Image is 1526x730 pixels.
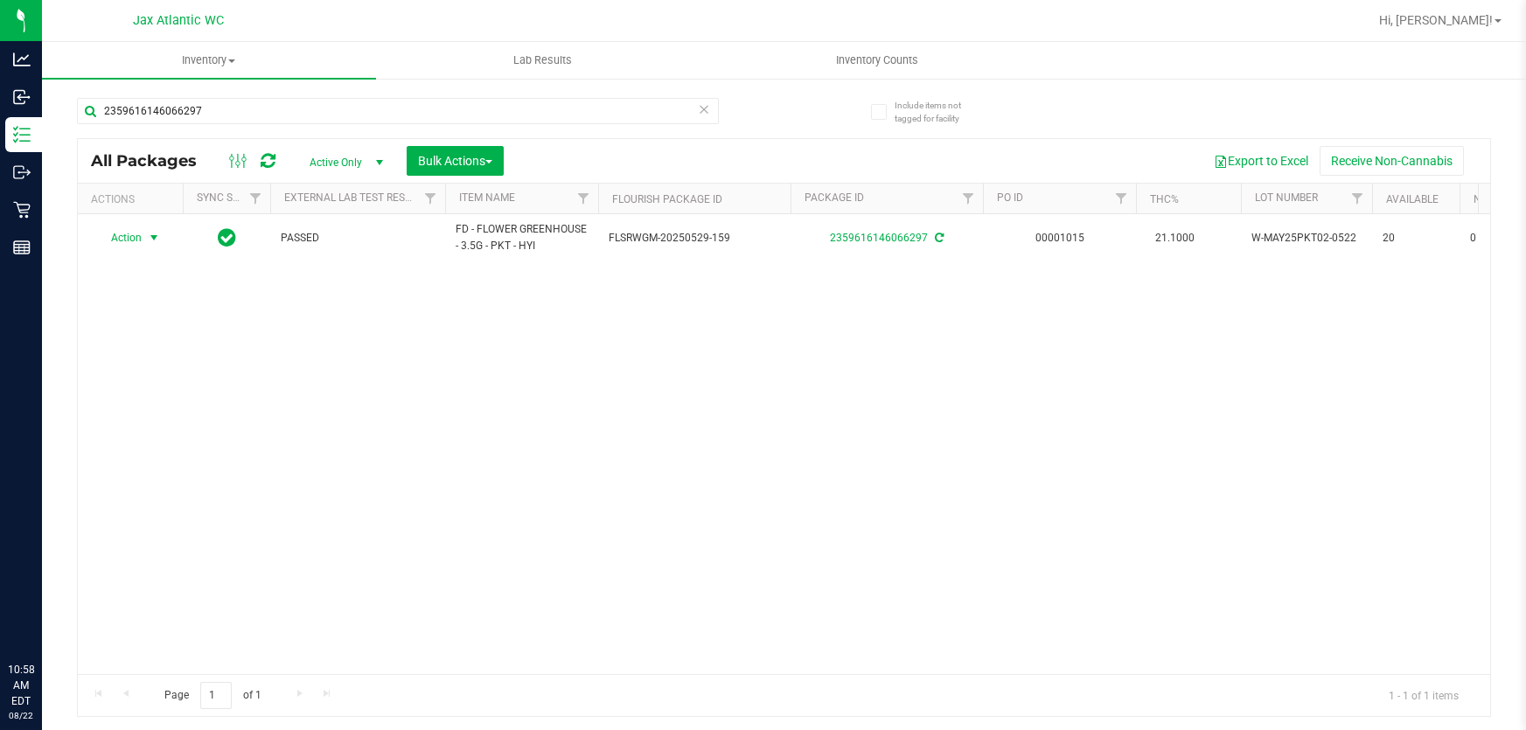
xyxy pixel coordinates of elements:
[1146,226,1203,251] span: 21.1000
[1379,13,1493,27] span: Hi, [PERSON_NAME]!
[13,126,31,143] inline-svg: Inventory
[42,42,376,79] a: Inventory
[95,226,143,250] span: Action
[376,42,710,79] a: Lab Results
[456,221,588,254] span: FD - FLOWER GREENHOUSE - 3.5G - PKT - HYI
[13,201,31,219] inline-svg: Retail
[241,184,270,213] a: Filter
[197,191,264,204] a: Sync Status
[569,184,598,213] a: Filter
[710,42,1044,79] a: Inventory Counts
[77,98,719,124] input: Search Package ID, Item Name, SKU, Lot or Part Number...
[218,226,236,250] span: In Sync
[932,232,944,244] span: Sync from Compliance System
[1202,146,1320,176] button: Export to Excel
[805,191,864,204] a: Package ID
[1343,184,1372,213] a: Filter
[1375,682,1473,708] span: 1 - 1 of 1 items
[830,232,928,244] a: 2359616146066297
[284,191,422,204] a: External Lab Test Result
[42,52,376,68] span: Inventory
[1383,230,1449,247] span: 20
[17,590,70,643] iframe: Resource center
[133,13,224,28] span: Jax Atlantic WC
[1251,230,1362,247] span: W-MAY25PKT02-0522
[1107,184,1136,213] a: Filter
[1320,146,1464,176] button: Receive Non-Cannabis
[997,191,1023,204] a: PO ID
[91,151,214,170] span: All Packages
[490,52,596,68] span: Lab Results
[8,709,34,722] p: 08/22
[281,230,435,247] span: PASSED
[895,99,982,125] span: Include items not tagged for facility
[200,682,232,709] input: 1
[1035,232,1084,244] a: 00001015
[13,239,31,256] inline-svg: Reports
[8,662,34,709] p: 10:58 AM EDT
[13,163,31,181] inline-svg: Outbound
[150,682,275,709] span: Page of 1
[13,51,31,68] inline-svg: Analytics
[812,52,942,68] span: Inventory Counts
[1255,191,1318,204] a: Lot Number
[91,193,176,205] div: Actions
[609,230,780,247] span: FLSRWGM-20250529-159
[1386,193,1439,205] a: Available
[612,193,722,205] a: Flourish Package ID
[13,88,31,106] inline-svg: Inbound
[1150,193,1179,205] a: THC%
[143,226,165,250] span: select
[407,146,504,176] button: Bulk Actions
[416,184,445,213] a: Filter
[698,98,710,121] span: Clear
[954,184,983,213] a: Filter
[418,154,492,168] span: Bulk Actions
[459,191,515,204] a: Item Name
